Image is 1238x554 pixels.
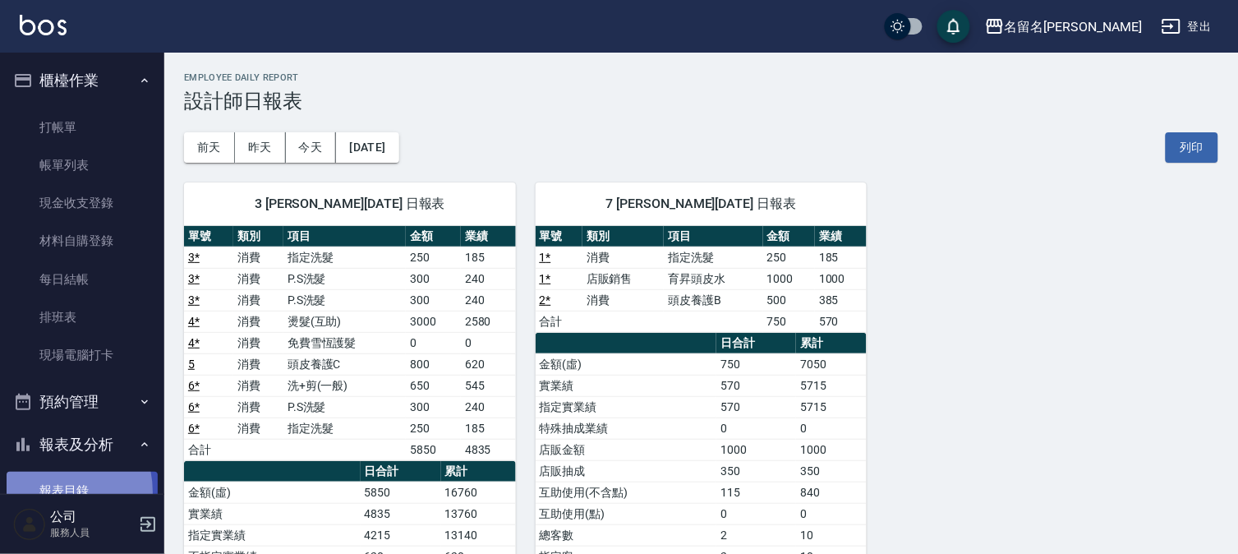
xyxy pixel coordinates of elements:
[7,222,158,260] a: 材料自購登錄
[536,503,717,524] td: 互助使用(點)
[233,396,283,418] td: 消費
[461,226,516,247] th: 業績
[233,311,283,332] td: 消費
[536,482,717,503] td: 互助使用(不含點)
[7,298,158,336] a: 排班表
[406,375,461,396] td: 650
[233,226,283,247] th: 類別
[20,15,67,35] img: Logo
[1155,12,1218,42] button: 登出
[184,226,233,247] th: 單號
[763,311,815,332] td: 750
[184,132,235,163] button: 前天
[283,226,406,247] th: 項目
[796,439,867,460] td: 1000
[406,247,461,268] td: 250
[461,439,516,460] td: 4835
[361,524,441,546] td: 4215
[406,268,461,289] td: 300
[283,311,406,332] td: 燙髮(互助)
[664,268,763,289] td: 育昇頭皮水
[7,261,158,298] a: 每日結帳
[283,289,406,311] td: P.S洗髮
[716,418,796,439] td: 0
[536,439,717,460] td: 店販金額
[7,381,158,423] button: 預約管理
[582,226,664,247] th: 類別
[461,332,516,353] td: 0
[13,508,46,541] img: Person
[815,311,867,332] td: 570
[796,503,867,524] td: 0
[796,482,867,503] td: 840
[184,72,1218,83] h2: Employee Daily Report
[184,524,361,546] td: 指定實業績
[796,524,867,546] td: 10
[664,226,763,247] th: 項目
[406,439,461,460] td: 5850
[796,375,867,396] td: 5715
[796,333,867,354] th: 累計
[716,375,796,396] td: 570
[50,509,134,525] h5: 公司
[283,396,406,418] td: P.S洗髮
[461,268,516,289] td: 240
[184,482,361,503] td: 金額(虛)
[406,353,461,375] td: 800
[361,461,441,482] th: 日合計
[716,482,796,503] td: 115
[536,418,717,439] td: 特殊抽成業績
[536,375,717,396] td: 實業績
[716,503,796,524] td: 0
[336,132,398,163] button: [DATE]
[763,289,815,311] td: 500
[582,289,664,311] td: 消費
[7,336,158,374] a: 現場電腦打卡
[283,375,406,396] td: 洗+剪(一般)
[441,461,516,482] th: 累計
[582,247,664,268] td: 消費
[716,524,796,546] td: 2
[763,247,815,268] td: 250
[441,524,516,546] td: 13140
[536,311,582,332] td: 合計
[536,353,717,375] td: 金額(虛)
[7,184,158,222] a: 現金收支登錄
[796,353,867,375] td: 7050
[361,503,441,524] td: 4835
[815,226,867,247] th: 業績
[50,525,134,540] p: 服務人員
[283,332,406,353] td: 免費雪恆護髮
[406,226,461,247] th: 金額
[283,353,406,375] td: 頭皮養護C
[406,311,461,332] td: 3000
[796,396,867,418] td: 5715
[461,247,516,268] td: 185
[461,375,516,396] td: 545
[361,482,441,503] td: 5850
[1005,16,1142,37] div: 名留名[PERSON_NAME]
[716,333,796,354] th: 日合計
[555,196,848,212] span: 7 [PERSON_NAME][DATE] 日報表
[233,418,283,439] td: 消費
[536,524,717,546] td: 總客數
[461,311,516,332] td: 2580
[204,196,496,212] span: 3 [PERSON_NAME][DATE] 日報表
[716,396,796,418] td: 570
[406,332,461,353] td: 0
[233,375,283,396] td: 消費
[461,289,516,311] td: 240
[664,289,763,311] td: 頭皮養護B
[233,247,283,268] td: 消費
[7,59,158,102] button: 櫃檯作業
[582,268,664,289] td: 店販銷售
[536,226,868,333] table: a dense table
[441,482,516,503] td: 16760
[235,132,286,163] button: 昨天
[188,358,195,371] a: 5
[7,146,158,184] a: 帳單列表
[233,353,283,375] td: 消費
[815,289,867,311] td: 385
[184,226,516,461] table: a dense table
[716,353,796,375] td: 750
